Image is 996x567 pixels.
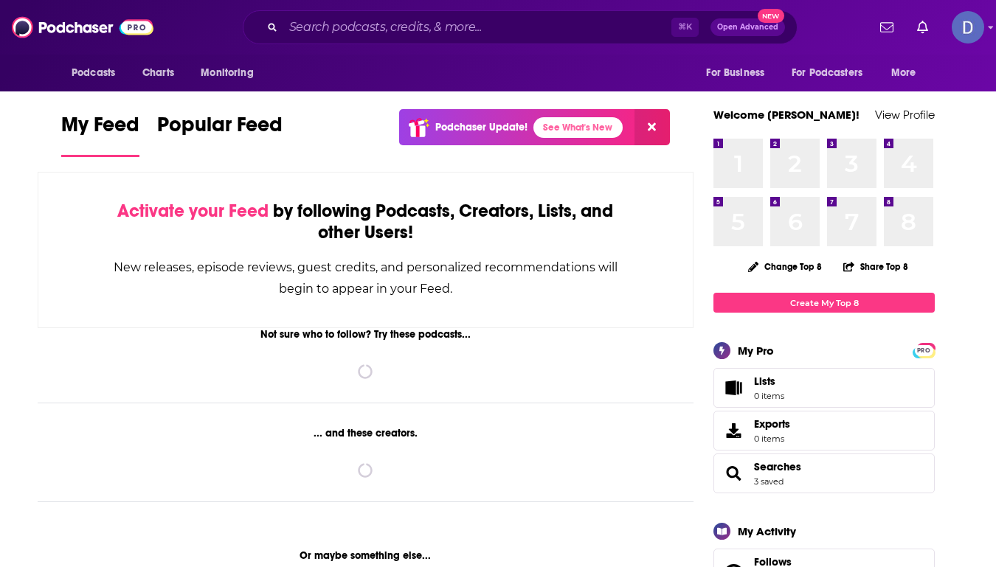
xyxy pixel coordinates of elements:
a: 3 saved [754,476,784,487]
a: Searches [719,463,748,484]
span: For Business [706,63,764,83]
button: Change Top 8 [739,257,831,276]
span: PRO [915,345,933,356]
button: open menu [782,59,884,87]
span: Popular Feed [157,112,283,146]
a: Create My Top 8 [713,293,935,313]
span: Monitoring [201,63,253,83]
p: Podchaser Update! [435,121,528,133]
a: View Profile [875,108,935,122]
span: Logged in as dianawurster [952,11,984,44]
a: See What's New [533,117,623,138]
img: Podchaser - Follow, Share and Rate Podcasts [12,13,153,41]
span: Lists [754,375,784,388]
span: My Feed [61,112,139,146]
input: Search podcasts, credits, & more... [283,15,671,39]
button: open menu [190,59,272,87]
a: Welcome [PERSON_NAME]! [713,108,860,122]
a: Charts [133,59,183,87]
span: Charts [142,63,174,83]
a: Show notifications dropdown [911,15,934,40]
div: ... and these creators. [38,427,694,439]
a: My Feed [61,112,139,157]
span: Podcasts [72,63,115,83]
span: For Podcasters [792,63,862,83]
button: open menu [61,59,134,87]
div: My Pro [738,344,774,358]
div: My Activity [738,524,796,538]
a: Lists [713,368,935,408]
div: Not sure who to follow? Try these podcasts... [38,328,694,341]
span: 0 items [754,391,784,401]
span: Exports [719,420,748,441]
span: Open Advanced [717,24,778,31]
span: Lists [754,375,775,388]
a: PRO [915,344,933,355]
div: by following Podcasts, Creators, Lists, and other Users! [112,201,619,243]
a: Exports [713,411,935,451]
div: Search podcasts, credits, & more... [243,10,798,44]
span: More [891,63,916,83]
span: Activate your Feed [117,200,269,222]
button: Share Top 8 [843,252,909,281]
button: open menu [881,59,935,87]
span: Exports [754,417,790,431]
button: open menu [696,59,783,87]
span: ⌘ K [671,18,699,37]
button: Open AdvancedNew [710,18,785,36]
div: Or maybe something else... [38,549,694,562]
span: Lists [719,378,748,398]
span: New [758,9,784,23]
button: Show profile menu [952,11,984,44]
div: New releases, episode reviews, guest credits, and personalized recommendations will begin to appe... [112,257,619,299]
a: Show notifications dropdown [874,15,899,40]
a: Searches [754,460,801,473]
img: User Profile [952,11,984,44]
span: 0 items [754,434,790,444]
a: Popular Feed [157,112,283,157]
span: Searches [713,453,935,493]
